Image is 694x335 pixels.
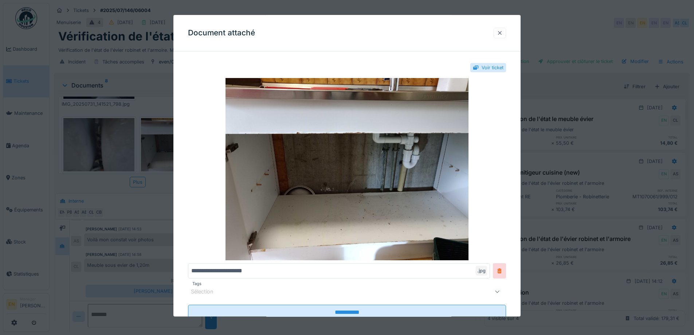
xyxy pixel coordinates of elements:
[191,288,224,296] div: Sélection
[191,281,203,287] label: Tags
[482,64,503,71] div: Voir ticket
[188,28,255,38] h3: Document attaché
[476,266,487,276] div: .jpg
[188,78,506,261] img: cf5dea17-794d-4dd0-8205-fa4e4644a5be-IMG_20250731_144204_161.jpg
